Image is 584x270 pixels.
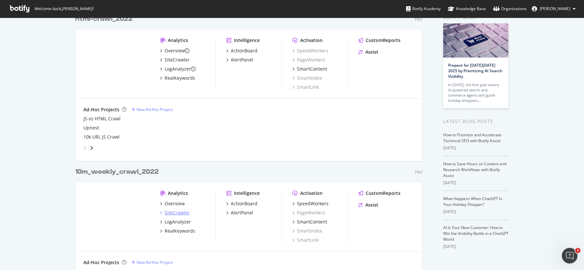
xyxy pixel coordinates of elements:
[165,47,185,54] div: Overview
[226,57,253,63] a: AlertPanel
[160,200,185,207] a: Overview
[300,190,323,196] div: Activation
[226,47,257,54] a: ActionBoard
[75,14,135,24] a: html-crawl_2022
[160,219,191,225] a: LogAnalyzer
[231,47,257,54] div: ActionBoard
[226,200,257,207] a: ActionBoard
[231,57,253,63] div: AlertPanel
[165,219,191,225] div: LogAnalyzer
[165,57,190,63] div: SiteCrawler
[443,180,509,186] div: [DATE]
[406,6,441,12] div: Botify Academy
[443,161,506,178] a: How to Save Hours on Content and Research Workflows with Botify Assist
[231,200,257,207] div: ActionBoard
[165,209,190,216] div: SiteCrawler
[231,209,253,216] div: AlertPanel
[83,134,120,140] a: 10k URL JS Crawl
[443,244,509,250] div: [DATE]
[297,219,327,225] div: SmartContent
[137,107,173,112] div: New Ad-Hoc Project
[358,190,401,196] a: CustomReports
[226,209,253,216] a: AlertPanel
[165,228,195,234] div: RealKeywords
[292,57,325,63] a: PageWorkers
[168,37,188,44] div: Analytics
[575,248,580,253] span: 1
[292,84,319,90] a: SmartLink
[443,23,508,58] img: Prepare for Black Friday 2025 by Prioritizing AI Search Visibility
[358,49,378,55] a: Assist
[160,228,195,234] a: RealKeywords
[365,202,378,208] div: Assist
[132,260,173,265] a: New Ad-Hoc Project
[160,209,190,216] a: SiteCrawler
[160,47,189,54] a: Overview
[540,6,570,11] span: Demetra Atsaloglou
[443,209,509,215] div: [DATE]
[83,115,121,122] a: JS vs HTML Crawl
[300,37,323,44] div: Activation
[365,49,378,55] div: Assist
[448,82,504,103] div: In [DATE], the first year where AI-powered search and commerce agents will guide holiday shoppers…
[160,75,195,81] a: RealKeywords
[75,14,133,24] div: html-crawl_2022
[443,225,509,242] a: AI Is Your New Customer: How to Win the Visibility Battle in a ChatGPT World
[297,66,327,72] div: SmartContent
[292,209,325,216] a: PageWorkers
[83,37,150,90] img: www.Realtor.com
[292,228,322,234] a: SmartIndex
[292,47,328,54] a: SpeedWorkers
[448,62,503,79] a: Prepare for [DATE][DATE] 2025 by Prioritizing AI Search Visibility
[443,118,509,125] div: Latest Blog Posts
[358,37,401,44] a: CustomReports
[292,66,327,72] a: SmartContent
[493,6,527,12] div: Organizations
[443,132,502,143] a: How to Prioritize and Accelerate Technical SEO with Botify Assist
[297,200,328,207] div: SpeedWorkers
[165,75,195,81] div: RealKeywords
[292,75,322,81] a: SmartIndex
[165,200,185,207] div: Overview
[83,259,119,266] div: Ad-Hoc Projects
[83,106,119,113] div: Ad-Hoc Projects
[83,125,99,131] a: Upnest
[358,202,378,208] a: Assist
[292,200,328,207] a: SpeedWorkers
[75,167,161,177] a: 10m_weekly_crawl_2022
[83,190,150,243] img: realtor.com
[81,143,89,153] div: angle-left
[366,37,401,44] div: CustomReports
[415,169,422,175] div: Pro
[415,17,422,22] div: Pro
[234,37,260,44] div: Intelligence
[168,190,188,196] div: Analytics
[527,4,581,14] button: [PERSON_NAME]
[89,145,94,151] div: angle-right
[160,66,196,72] a: LogAnalyzer
[443,196,502,207] a: What Happens When ChatGPT Is Your Holiday Shopper?
[160,57,190,63] a: SiteCrawler
[34,6,93,11] span: Welcome back, [PERSON_NAME] !
[132,107,173,112] a: New Ad-Hoc Project
[75,167,159,177] div: 10m_weekly_crawl_2022
[562,248,577,263] iframe: Intercom live chat
[165,66,191,72] div: LogAnalyzer
[137,260,173,265] div: New Ad-Hoc Project
[234,190,260,196] div: Intelligence
[292,237,319,243] a: SmartLink
[443,145,509,151] div: [DATE]
[448,6,486,12] div: Knowledge Base
[292,219,327,225] a: SmartContent
[366,190,401,196] div: CustomReports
